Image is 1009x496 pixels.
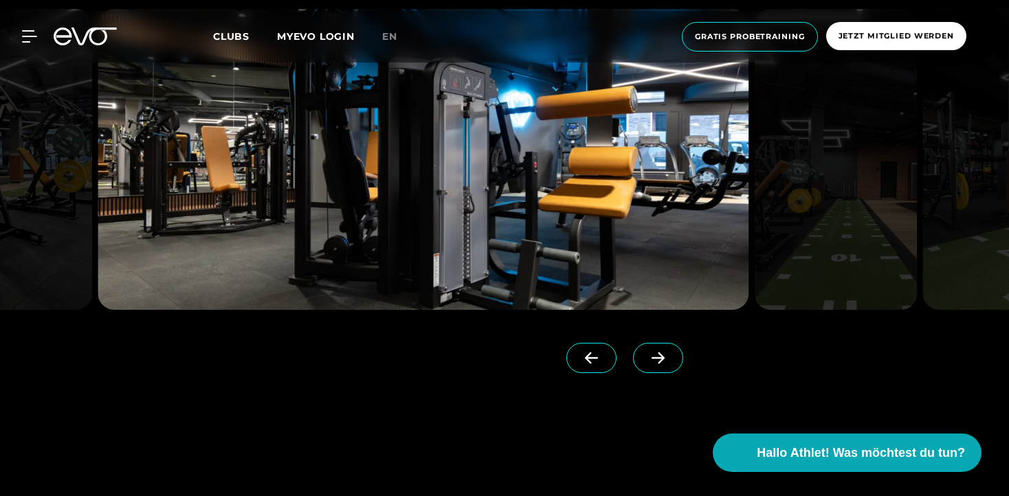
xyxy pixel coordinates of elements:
[382,30,397,43] span: en
[713,433,982,472] button: Hallo Athlet! Was möchtest du tun?
[822,22,971,52] a: Jetzt Mitglied werden
[277,30,355,43] a: MYEVO LOGIN
[839,30,954,42] span: Jetzt Mitglied werden
[98,9,749,310] img: evofitness
[213,30,277,43] a: Clubs
[213,30,250,43] span: Clubs
[695,31,805,43] span: Gratis Probetraining
[754,9,917,310] img: evofitness
[382,29,414,45] a: en
[678,22,822,52] a: Gratis Probetraining
[757,444,965,462] span: Hallo Athlet! Was möchtest du tun?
